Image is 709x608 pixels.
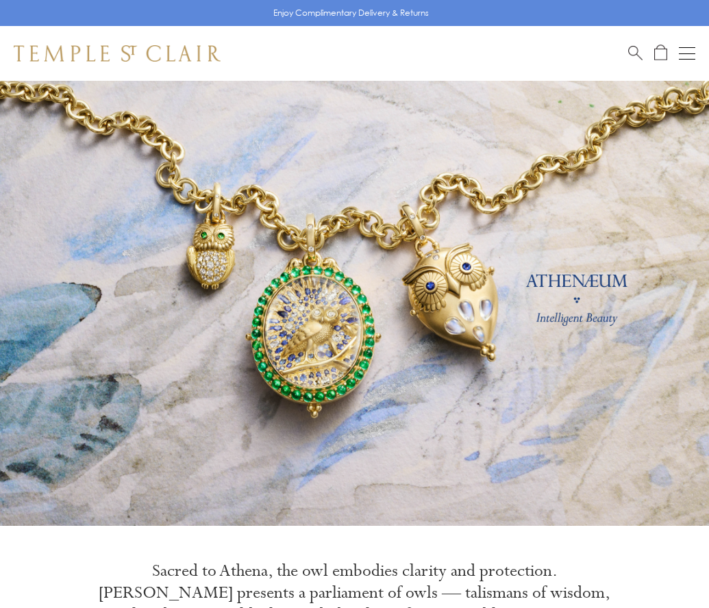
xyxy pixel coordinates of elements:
a: Open Shopping Bag [654,45,667,62]
p: Enjoy Complimentary Delivery & Returns [273,6,429,20]
a: Search [628,45,643,62]
button: Open navigation [679,45,695,62]
img: Temple St. Clair [14,45,221,62]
